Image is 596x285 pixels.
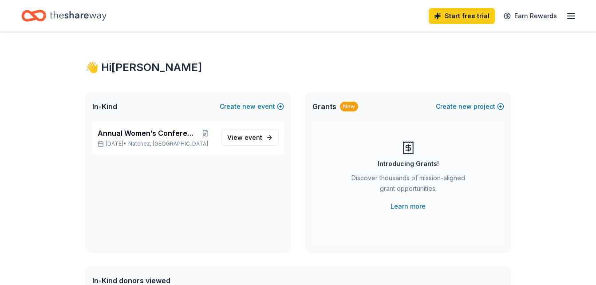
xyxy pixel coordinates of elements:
p: [DATE] • [98,140,214,147]
button: Createnewproject [436,101,504,112]
a: Start free trial [429,8,495,24]
a: Home [21,5,107,26]
span: Grants [312,101,336,112]
span: new [458,101,472,112]
span: Annual Women’s Conference [98,128,197,139]
a: Learn more [391,201,426,212]
div: 👋 Hi [PERSON_NAME] [85,60,511,75]
span: new [242,101,256,112]
a: Earn Rewards [498,8,562,24]
div: New [340,102,358,111]
span: In-Kind [92,101,117,112]
div: Introducing Grants! [378,158,439,169]
button: Createnewevent [220,101,284,112]
span: View [227,132,262,143]
span: Natchez, [GEOGRAPHIC_DATA] [128,140,208,147]
div: Discover thousands of mission-aligned grant opportunities. [348,173,469,198]
a: View event [221,130,279,146]
span: event [245,134,262,141]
